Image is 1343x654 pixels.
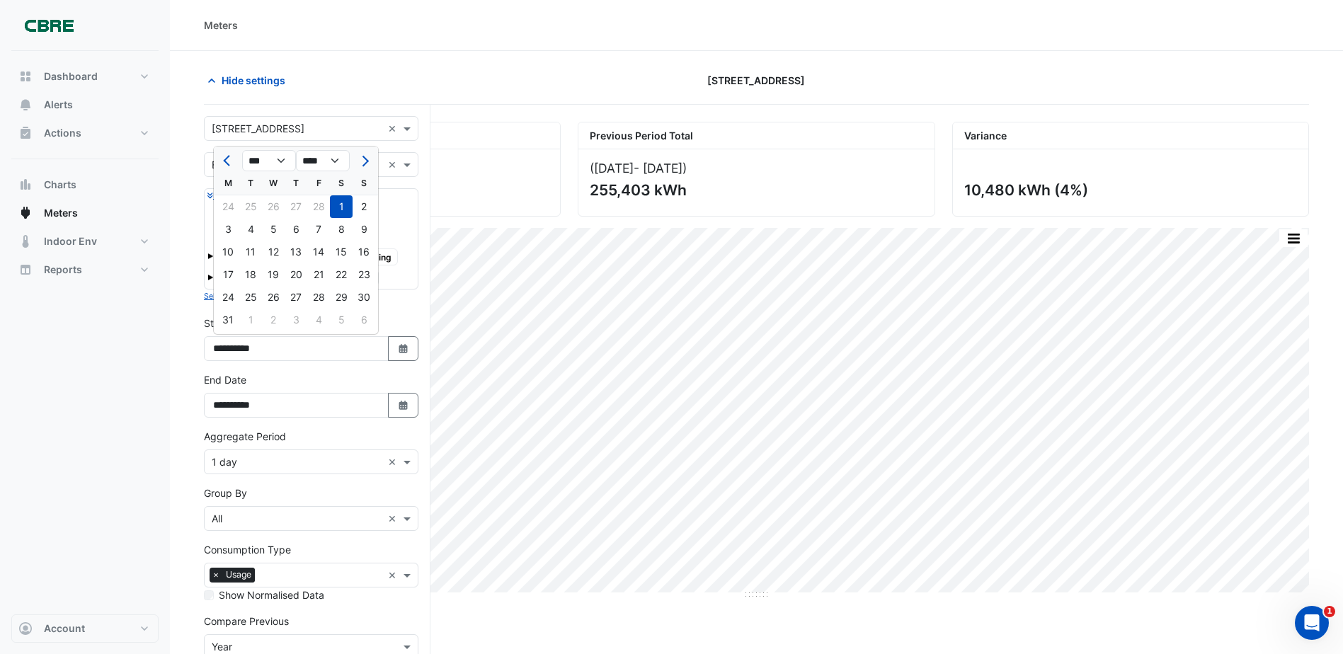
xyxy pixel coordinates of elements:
[210,568,222,582] span: ×
[355,149,372,172] button: Next month
[307,241,330,263] div: 14
[353,263,375,286] div: 23
[353,309,375,331] div: Sunday, April 6, 2025
[578,122,934,149] div: Previous Period Total
[590,181,920,199] div: 255,403 kWh
[222,568,255,582] span: Usage
[217,309,239,331] div: 31
[330,263,353,286] div: Saturday, March 22, 2025
[388,454,400,469] span: Clear
[353,286,375,309] div: 30
[262,195,285,218] div: Wednesday, February 26, 2025
[217,195,239,218] div: 24
[285,172,307,195] div: T
[330,195,353,218] div: Saturday, March 1, 2025
[353,286,375,309] div: Sunday, March 30, 2025
[18,206,33,220] app-icon: Meters
[353,195,375,218] div: Sunday, March 2, 2025
[262,218,285,241] div: 5
[204,316,251,331] label: Start Date
[262,218,285,241] div: Wednesday, March 5, 2025
[307,172,330,195] div: F
[217,263,239,286] div: 17
[239,263,262,286] div: 18
[285,195,307,218] div: 27
[330,241,353,263] div: 15
[239,286,262,309] div: 25
[239,218,262,241] div: 4
[353,172,375,195] div: S
[262,241,285,263] div: 12
[217,309,239,331] div: Monday, March 31, 2025
[285,218,307,241] div: Thursday, March 6, 2025
[307,218,330,241] div: 7
[307,309,330,331] div: 4
[217,241,239,263] div: Monday, March 10, 2025
[239,241,262,263] div: 11
[307,263,330,286] div: Friday, March 21, 2025
[11,256,159,284] button: Reports
[204,486,247,500] label: Group By
[204,614,289,629] label: Compare Previous
[18,263,33,277] app-icon: Reports
[219,587,324,602] label: Show Normalised Data
[634,161,682,176] span: - [DATE]
[307,309,330,331] div: Friday, April 4, 2025
[11,91,159,119] button: Alerts
[239,309,262,331] div: Tuesday, April 1, 2025
[239,263,262,286] div: Tuesday, March 18, 2025
[239,218,262,241] div: Tuesday, March 4, 2025
[262,195,285,218] div: 26
[44,234,97,248] span: Indoor Env
[44,126,81,140] span: Actions
[222,73,285,88] span: Hide settings
[353,218,375,241] div: 9
[239,241,262,263] div: Tuesday, March 11, 2025
[1295,606,1329,640] iframe: Intercom live chat
[285,241,307,263] div: 13
[44,69,98,84] span: Dashboard
[262,309,285,331] div: Wednesday, April 2, 2025
[285,286,307,309] div: 27
[262,286,285,309] div: Wednesday, March 26, 2025
[204,372,246,387] label: End Date
[239,309,262,331] div: 1
[330,172,353,195] div: S
[217,218,239,241] div: Monday, March 3, 2025
[285,218,307,241] div: 6
[1324,606,1335,617] span: 1
[707,73,805,88] span: [STREET_ADDRESS]
[307,286,330,309] div: 28
[44,178,76,192] span: Charts
[217,195,239,218] div: Monday, February 24, 2025
[18,178,33,192] app-icon: Charts
[330,309,353,331] div: 5
[207,189,251,202] button: Expand All
[217,263,239,286] div: Monday, March 17, 2025
[217,241,239,263] div: 10
[330,263,353,286] div: 22
[204,292,268,301] small: Select Reportable
[330,286,353,309] div: Saturday, March 29, 2025
[11,171,159,199] button: Charts
[285,309,307,331] div: 3
[953,122,1308,149] div: Variance
[307,241,330,263] div: Friday, March 14, 2025
[239,195,262,218] div: 25
[330,195,353,218] div: 1
[285,263,307,286] div: Thursday, March 20, 2025
[296,150,350,171] select: Select year
[397,343,410,355] fa-icon: Select Date
[262,172,285,195] div: W
[1279,229,1308,247] button: More Options
[330,309,353,331] div: Saturday, April 5, 2025
[388,568,400,583] span: Clear
[18,98,33,112] app-icon: Alerts
[217,218,239,241] div: 3
[262,263,285,286] div: Wednesday, March 19, 2025
[217,286,239,309] div: 24
[44,263,82,277] span: Reports
[262,241,285,263] div: Wednesday, March 12, 2025
[330,241,353,263] div: Saturday, March 15, 2025
[307,286,330,309] div: Friday, March 28, 2025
